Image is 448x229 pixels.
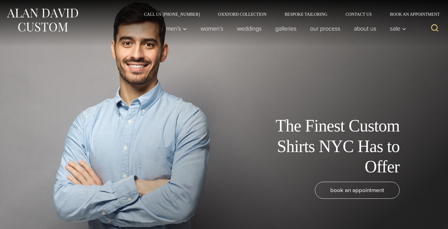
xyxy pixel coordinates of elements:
a: Bespoke Tailoring [276,12,336,16]
iframe: Opens a widget where you can chat to one of our agents [407,211,442,226]
a: Book an Appointment [381,12,442,16]
h1: The Finest Custom Shirts NYC Has to Offer [263,116,400,177]
a: Call Us [PHONE_NUMBER] [135,12,209,16]
span: book an appointment [330,186,384,194]
a: Contact Us [336,12,381,16]
a: book an appointment [315,182,400,199]
a: Galleries [269,22,303,35]
a: About Us [347,22,383,35]
a: weddings [230,22,269,35]
nav: Primary Navigation [159,22,410,35]
a: Our Process [303,22,347,35]
span: Sale [390,25,406,32]
img: Alan David Custom [6,7,79,34]
a: Oxxford Collection [209,12,276,16]
button: View Search Form [427,21,442,36]
nav: Secondary Navigation [135,12,442,16]
a: Women’s [194,22,230,35]
span: Men’s [166,25,187,32]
